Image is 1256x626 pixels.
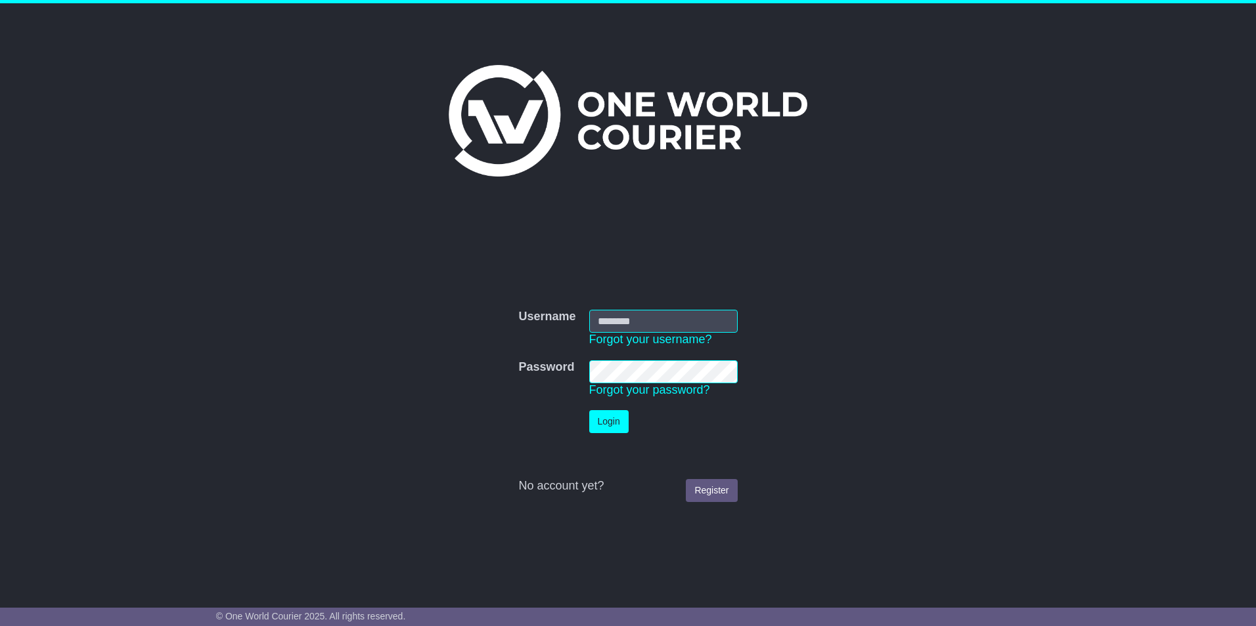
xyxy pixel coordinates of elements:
a: Forgot your password? [589,383,710,396]
span: © One World Courier 2025. All rights reserved. [216,611,406,621]
label: Password [518,360,574,375]
div: No account yet? [518,479,737,493]
img: One World [449,65,807,177]
label: Username [518,310,575,324]
a: Forgot your username? [589,333,712,346]
button: Login [589,410,629,433]
a: Register [686,479,737,502]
